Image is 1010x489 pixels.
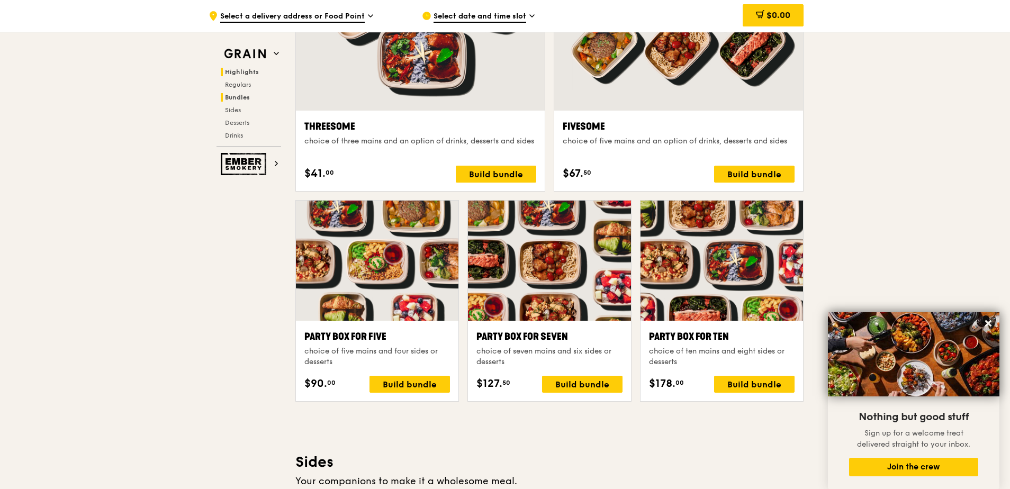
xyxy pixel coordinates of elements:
[304,136,536,147] div: choice of three mains and an option of drinks, desserts and sides
[563,119,795,134] div: Fivesome
[304,346,450,367] div: choice of five mains and four sides or desserts
[649,376,675,392] span: $178.
[542,376,623,393] div: Build bundle
[714,166,795,183] div: Build bundle
[295,474,804,488] div: Your companions to make it a wholesome meal.
[225,119,249,126] span: Desserts
[476,346,622,367] div: choice of seven mains and six sides or desserts
[828,312,999,396] img: DSC07876-Edit02-Large.jpeg
[220,11,365,23] span: Select a delivery address or Food Point
[649,329,795,344] div: Party Box for Ten
[225,132,243,139] span: Drinks
[225,106,241,114] span: Sides
[225,68,259,76] span: Highlights
[225,94,250,101] span: Bundles
[502,378,510,387] span: 50
[304,166,326,182] span: $41.
[225,81,251,88] span: Regulars
[476,376,502,392] span: $127.
[221,44,269,64] img: Grain web logo
[327,378,336,387] span: 00
[456,166,536,183] div: Build bundle
[434,11,526,23] span: Select date and time slot
[304,376,327,392] span: $90.
[295,452,804,472] h3: Sides
[857,429,970,449] span: Sign up for a welcome treat delivered straight to your inbox.
[649,346,795,367] div: choice of ten mains and eight sides or desserts
[583,168,591,177] span: 50
[714,376,795,393] div: Build bundle
[369,376,450,393] div: Build bundle
[766,10,790,20] span: $0.00
[859,411,969,423] span: Nothing but good stuff
[221,153,269,175] img: Ember Smokery web logo
[849,458,978,476] button: Join the crew
[563,136,795,147] div: choice of five mains and an option of drinks, desserts and sides
[476,329,622,344] div: Party Box for Seven
[563,166,583,182] span: $67.
[304,329,450,344] div: Party Box for Five
[304,119,536,134] div: Threesome
[675,378,684,387] span: 00
[326,168,334,177] span: 00
[980,315,997,332] button: Close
